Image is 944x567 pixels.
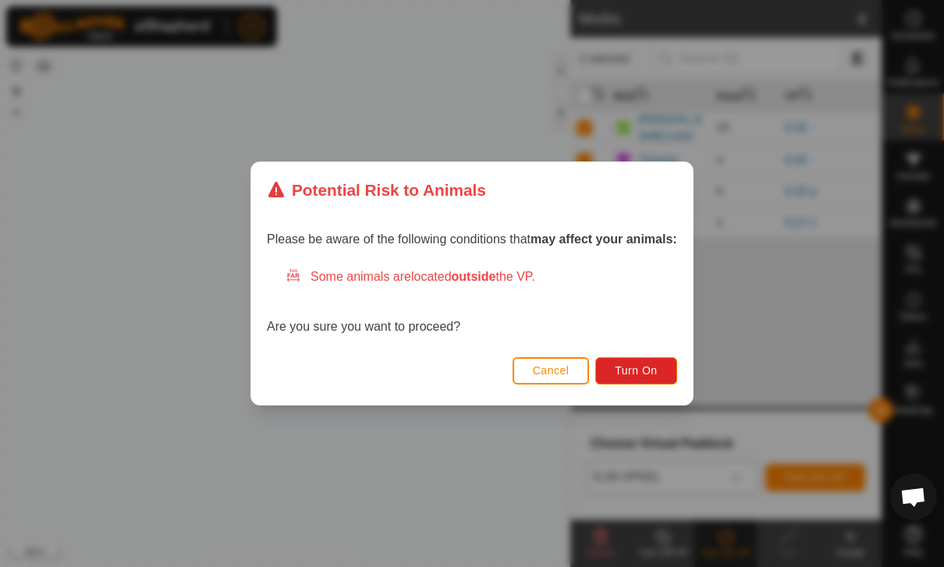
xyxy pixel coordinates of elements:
span: Please be aware of the following conditions that [267,232,677,246]
div: Potential Risk to Animals [267,178,486,202]
span: located the VP. [411,270,535,283]
span: Cancel [533,364,570,377]
strong: outside [452,270,496,283]
strong: may affect your animals: [531,232,677,246]
div: Are you sure you want to proceed? [267,268,677,336]
button: Turn On [596,357,677,384]
div: Open chat [890,473,937,520]
span: Turn On [616,364,658,377]
button: Cancel [513,357,590,384]
div: Some animals are [286,268,677,286]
